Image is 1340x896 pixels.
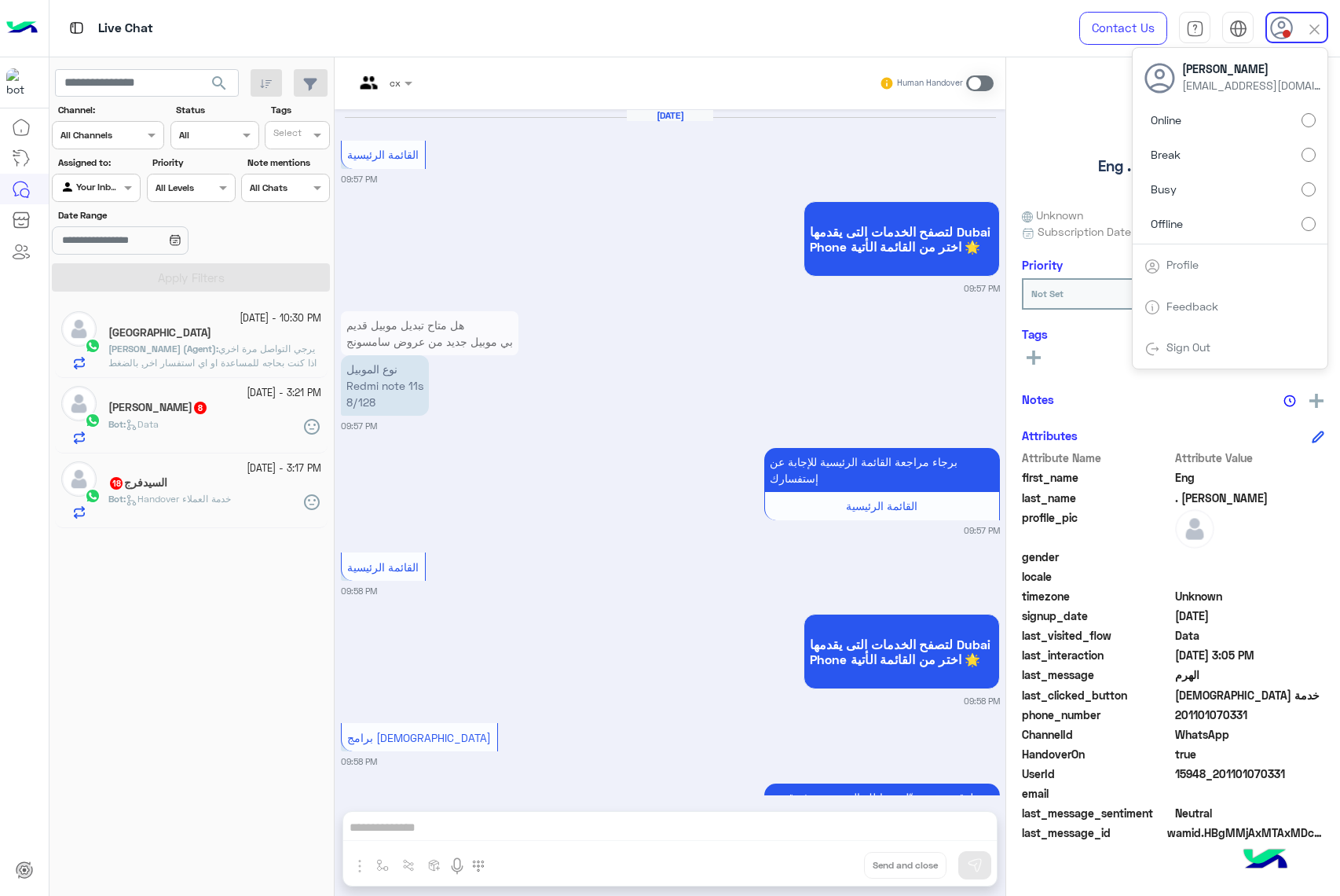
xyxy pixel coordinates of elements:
[152,156,233,170] label: Priority
[627,110,713,121] h6: [DATE]
[200,69,239,103] button: search
[1022,726,1172,743] span: ChannelId
[108,476,167,490] h5: السيدفرج
[341,755,377,768] small: 09:58 PM
[1175,647,1325,663] span: 2025-10-15T12:05:02.384Z
[1175,766,1325,782] span: 15948_201101070331
[6,68,35,97] img: 1403182699927242
[1175,687,1325,703] span: خدمة العملاء
[67,18,86,38] img: tab
[1175,588,1325,604] span: Unknown
[1229,20,1247,38] img: tab
[1144,299,1160,315] img: tab
[1175,627,1325,644] span: Data
[764,448,1000,492] p: 12/10/2025, 9:57 PM
[176,103,257,117] label: Status
[764,784,1000,894] p: 12/10/2025, 9:58 PM
[354,76,383,102] img: teams.png
[271,103,328,117] label: Tags
[108,418,123,430] span: Bot
[1022,627,1172,644] span: last_visited_flow
[110,477,123,490] span: 18
[108,418,126,430] b: :
[1022,428,1078,442] h6: Attributes
[810,224,994,254] span: لتصفح الخدمات التى يقدمها Dubai Phone اختر من القائمة الأتية 🌟
[1031,288,1064,299] b: Not Set
[108,493,123,505] span: Bot
[1022,258,1063,272] h6: Priority
[1022,785,1172,802] span: email
[1305,20,1324,39] img: close
[61,311,97,347] img: defaultAdmin.png
[6,12,38,45] img: Logo
[1022,588,1172,604] span: timezone
[126,493,231,505] span: Handover خدمة العملاء
[1302,148,1316,162] input: Break
[1175,549,1325,565] span: null
[770,791,978,887] span: دلوقتي تقدر تبدّل موبايلك القديم وتعرف قيمته وتجيب الجديد بالتقسيط على 18 شهر من غير فوائد ولا مص...
[1151,112,1181,128] span: Online
[1175,707,1325,723] span: 201101070331
[1175,805,1325,821] span: 0
[1022,746,1172,762] span: HandoverOn
[1022,766,1172,782] span: UserId
[1175,608,1325,624] span: 2025-05-09T12:22:11.435Z
[1022,647,1172,663] span: last_interaction
[390,77,401,89] span: cx
[846,499,917,512] span: القائمة الرئيسية
[240,311,321,326] small: [DATE] - 10:30 PM
[341,311,518,355] p: 12/10/2025, 9:57 PM
[85,338,101,354] img: WhatsApp
[964,524,1000,537] small: 09:57 PM
[1175,568,1325,585] span: null
[897,77,963,90] small: Human Handover
[1022,327,1324,341] h6: Tags
[1022,568,1172,585] span: locale
[1175,469,1325,486] span: Eng
[1151,181,1177,197] span: Busy
[247,461,321,476] small: [DATE] - 3:17 PM
[1175,746,1325,762] span: true
[1302,182,1316,196] input: Busy
[1175,450,1325,466] span: Attribute Value
[810,637,994,666] span: لتصفح الخدمات التى يقدمها Dubai Phone اختر من القائمة الأتية 🌟
[98,18,153,39] p: Live Chat
[1175,509,1214,549] img: defaultAdmin.png
[1022,450,1172,466] span: Attribute Name
[1179,12,1210,45] a: tab
[1022,549,1172,565] span: gender
[341,173,377,185] small: 09:57 PM
[58,208,234,222] label: Date Range
[108,401,208,414] h5: Mohamed Salah
[341,585,377,597] small: 09:58 PM
[1098,157,1248,175] h5: Eng . [PERSON_NAME]
[247,386,321,401] small: [DATE] - 3:21 PM
[1302,113,1316,127] input: Online
[85,488,101,504] img: WhatsApp
[1175,726,1325,743] span: 2
[1167,824,1324,841] span: wamid.HBgMMjAxMTAxMDcwMzMxFQIAEhggQUM2MEExOTJGOUJDOEZFRkZBRTMwMzBFNUQxRjVBNDYA
[864,852,946,879] button: Send and close
[126,418,159,430] span: Data
[1022,469,1172,486] span: first_name
[210,74,229,93] span: search
[1022,490,1172,506] span: last_name
[1022,805,1172,821] span: last_message_sentiment
[1238,833,1293,888] img: hulul-logo.png
[108,493,126,505] b: :
[58,156,139,170] label: Assigned to:
[1022,687,1172,703] span: last_clicked_button
[271,126,302,144] div: Select
[1022,707,1172,723] span: phone_number
[1022,824,1164,841] span: last_message_id
[194,402,207,414] span: 8
[108,343,216,354] span: [PERSON_NAME] (Agent)
[1175,785,1325,802] span: null
[1175,666,1325,683] span: الهرم
[1022,207,1083,223] span: Unknown
[1186,20,1204,38] img: tab
[1022,509,1172,545] span: profile_pic
[1166,340,1210,354] a: Sign Out
[347,560,419,574] span: القائمة الرئيسية
[52,263,330,292] button: Apply Filters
